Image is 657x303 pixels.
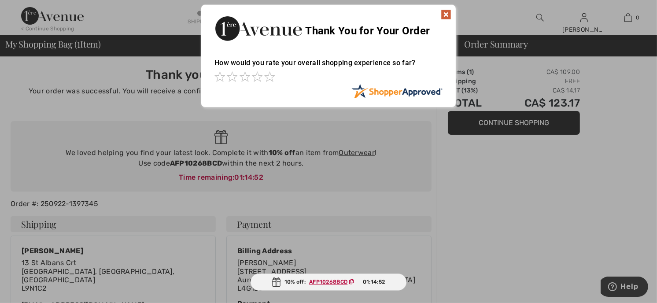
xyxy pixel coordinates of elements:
img: Gift.svg [272,277,281,287]
div: 10% off: [251,273,407,291]
img: Thank You for Your Order [214,14,303,43]
span: Thank You for Your Order [305,25,430,37]
img: x [441,9,451,20]
span: Help [20,6,38,14]
ins: AFP10268BCD [309,279,347,285]
div: How would you rate your overall shopping experience so far? [214,50,443,84]
span: 01:14:52 [363,278,385,286]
